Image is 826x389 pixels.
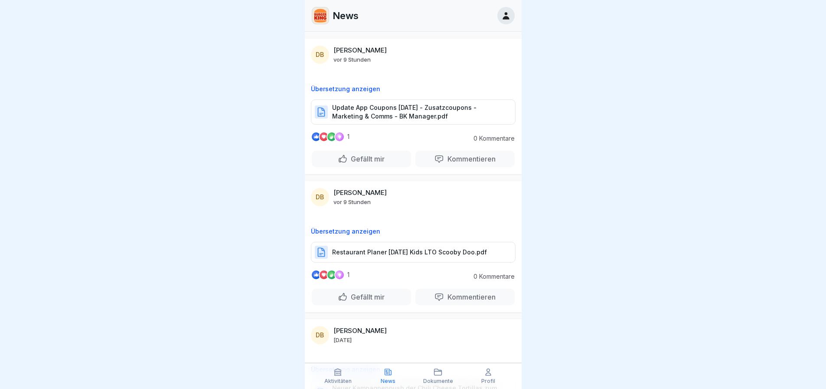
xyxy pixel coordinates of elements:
[311,86,516,92] p: Übersetzung anzeigen
[467,135,515,142] p: 0 Kommentare
[332,248,487,257] p: Restaurant Planer [DATE] Kids LTO Scooby Doo.pdf
[333,10,359,21] p: News
[311,112,516,120] a: Update App Coupons [DATE] - Zusatzcoupons - Marketing & Comms - BK Manager.pdf
[324,378,352,384] p: Aktivitäten
[332,103,506,121] p: Update App Coupons [DATE] - Zusatzcoupons - Marketing & Comms - BK Manager.pdf
[311,326,329,344] div: DB
[311,188,329,206] div: DB
[347,155,385,163] p: Gefällt mir
[444,293,496,301] p: Kommentieren
[423,378,453,384] p: Dokumente
[312,7,329,24] img: w2f18lwxr3adf3talrpwf6id.png
[347,293,385,301] p: Gefällt mir
[333,327,387,335] p: [PERSON_NAME]
[333,336,352,343] p: [DATE]
[333,46,387,54] p: [PERSON_NAME]
[333,189,387,197] p: [PERSON_NAME]
[333,198,371,205] p: vor 9 Stunden
[347,271,349,278] p: 1
[444,155,496,163] p: Kommentieren
[333,56,371,63] p: vor 9 Stunden
[481,378,495,384] p: Profil
[311,252,516,260] a: Restaurant Planer [DATE] Kids LTO Scooby Doo.pdf
[467,273,515,280] p: 0 Kommentare
[311,228,516,235] p: Übersetzung anzeigen
[381,378,395,384] p: News
[311,46,329,64] div: DB
[347,133,349,140] p: 1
